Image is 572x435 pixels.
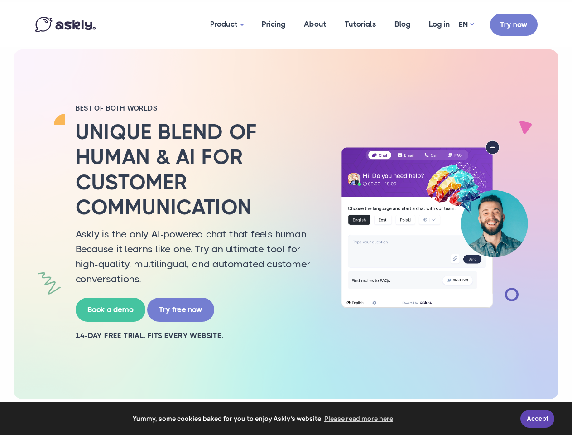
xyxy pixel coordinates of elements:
img: Askly [35,17,96,32]
a: Try now [490,14,538,36]
a: Book a demo [76,298,145,322]
p: Askly is the only AI-powered chat that feels human. Because it learns like one. Try an ultimate t... [76,227,320,286]
a: About [295,2,336,46]
a: Blog [385,2,420,46]
a: EN [459,18,474,31]
a: Accept [520,410,554,428]
a: Product [201,2,253,47]
h2: 14-day free trial. Fits every website. [76,331,320,341]
h2: Unique blend of human & AI for customer communication [76,120,320,220]
a: learn more about cookies [323,412,394,425]
a: Tutorials [336,2,385,46]
span: Yummy, some cookies baked for you to enjoy Askly's website. [13,412,514,425]
a: Try free now [147,298,214,322]
a: Log in [420,2,459,46]
a: Pricing [253,2,295,46]
h2: BEST OF BOTH WORLDS [76,104,320,113]
img: AI multilingual chat [334,140,535,308]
